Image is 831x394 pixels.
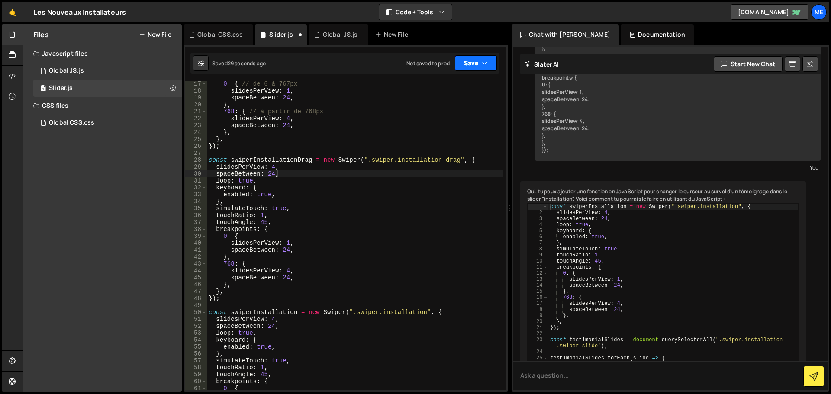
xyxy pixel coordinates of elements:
[33,62,182,80] div: 17208/47595.js
[528,331,548,337] div: 22
[379,4,452,20] button: Code + Tools
[528,240,548,246] div: 7
[185,143,207,150] div: 26
[41,86,46,93] span: 1
[49,67,84,75] div: Global JS.js
[406,60,450,67] div: Not saved to prod
[185,101,207,108] div: 20
[33,80,182,97] div: 17208/47596.js
[49,119,94,127] div: Global CSS.css
[375,30,412,39] div: New File
[185,136,207,143] div: 25
[139,31,171,38] button: New File
[33,114,182,131] div: 17208/47601.css
[185,240,207,247] div: 40
[212,60,266,67] div: Saved
[185,108,207,115] div: 21
[528,204,548,210] div: 1
[185,177,207,184] div: 31
[2,2,23,22] a: 🤙
[185,150,207,157] div: 27
[528,246,548,252] div: 8
[185,343,207,350] div: 55
[33,30,49,39] h2: Files
[185,191,207,198] div: 33
[528,210,548,216] div: 2
[185,253,207,260] div: 42
[528,234,548,240] div: 6
[185,87,207,94] div: 18
[528,282,548,288] div: 14
[528,301,548,307] div: 17
[185,302,207,309] div: 49
[185,129,207,136] div: 24
[185,274,207,281] div: 45
[185,94,207,101] div: 19
[528,319,548,325] div: 20
[528,276,548,282] div: 13
[528,355,548,361] div: 25
[528,313,548,319] div: 19
[185,281,207,288] div: 46
[811,4,827,20] a: Me
[528,349,548,355] div: 24
[185,115,207,122] div: 22
[323,30,358,39] div: Global JS.js
[228,60,266,67] div: 29 seconds ago
[197,30,243,39] div: Global CSS.css
[528,258,548,264] div: 10
[185,288,207,295] div: 47
[185,233,207,240] div: 39
[185,295,207,302] div: 48
[185,184,207,191] div: 32
[185,336,207,343] div: 54
[185,80,207,87] div: 17
[528,288,548,295] div: 15
[185,357,207,364] div: 57
[185,247,207,253] div: 41
[185,385,207,392] div: 61
[185,330,207,336] div: 53
[23,45,182,62] div: Javascript files
[185,350,207,357] div: 56
[621,24,694,45] div: Documentation
[185,260,207,267] div: 43
[269,30,293,39] div: Slider.js
[185,170,207,177] div: 30
[185,309,207,316] div: 50
[714,56,783,72] button: Start new chat
[185,157,207,163] div: 28
[185,212,207,219] div: 36
[528,337,548,349] div: 23
[185,226,207,233] div: 38
[185,364,207,371] div: 58
[185,316,207,323] div: 51
[185,371,207,378] div: 59
[528,295,548,301] div: 16
[528,270,548,276] div: 12
[528,216,548,222] div: 3
[185,122,207,129] div: 23
[23,97,182,114] div: CSS files
[528,228,548,234] div: 5
[528,252,548,258] div: 9
[49,84,73,92] div: Slider.js
[528,325,548,331] div: 21
[525,60,559,68] h2: Slater AI
[528,307,548,313] div: 18
[185,219,207,226] div: 37
[528,264,548,270] div: 11
[185,205,207,212] div: 35
[185,323,207,330] div: 52
[537,163,818,172] div: You
[185,198,207,205] div: 34
[528,222,548,228] div: 4
[185,163,207,170] div: 29
[33,7,126,17] div: Les Nouveaux Installateurs
[185,378,207,385] div: 60
[731,4,808,20] a: [DOMAIN_NAME]
[512,24,619,45] div: Chat with [PERSON_NAME]
[455,55,497,71] button: Save
[185,267,207,274] div: 44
